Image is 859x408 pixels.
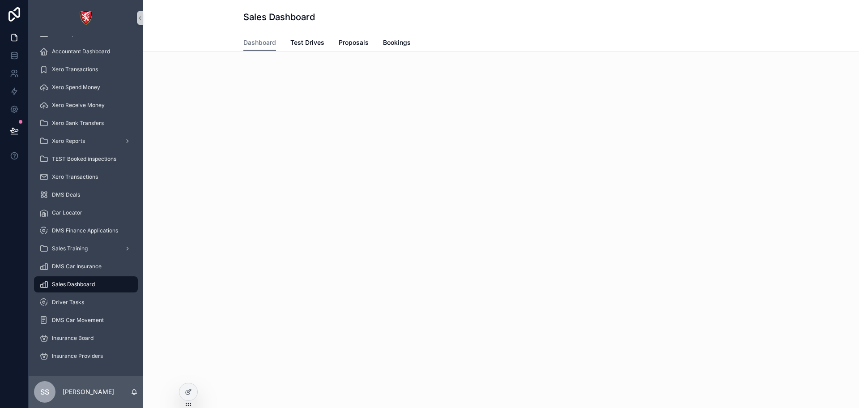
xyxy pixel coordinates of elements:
a: Accountant Dashboard [34,43,138,60]
span: Xero Bank Transfers [52,120,104,127]
span: Xero Spend Money [52,84,100,91]
span: Insurance Providers [52,352,103,360]
span: Proposals [339,38,369,47]
h1: Sales Dashboard [243,11,315,23]
span: Bookings [383,38,411,47]
span: Driver Tasks [52,299,84,306]
span: Xero Transactions [52,173,98,180]
a: DMS Car Insurance [34,258,138,275]
span: Xero Receive Money [52,102,105,109]
a: Xero Transactions [34,169,138,185]
span: Insurance Board [52,335,94,342]
a: DMS Car Movement [34,312,138,328]
a: Xero Bank Transfers [34,115,138,131]
a: Bookings [383,34,411,52]
a: Insurance Board [34,330,138,346]
span: Car Locator [52,209,82,216]
a: Dashboard [243,34,276,52]
a: Test Drives [290,34,324,52]
a: Xero Receive Money [34,97,138,113]
span: DMS Finance Applications [52,227,118,234]
span: DMS Car Insurance [52,263,102,270]
a: Driver Tasks [34,294,138,310]
a: Car Locator [34,205,138,221]
a: TEST Booked inspections [34,151,138,167]
a: Proposals [339,34,369,52]
a: Insurance Providers [34,348,138,364]
span: Accountant Dashboard [52,48,110,55]
span: TEST Booked inspections [52,155,116,163]
a: Xero Reports [34,133,138,149]
p: [PERSON_NAME] [63,387,114,396]
a: Sales Training [34,241,138,257]
img: App logo [79,11,93,25]
span: Sales Dashboard [52,281,95,288]
span: Sales Training [52,245,88,252]
a: DMS Deals [34,187,138,203]
span: Xero Transactions [52,66,98,73]
a: Xero Transactions [34,61,138,77]
a: Xero Spend Money [34,79,138,95]
a: DMS Finance Applications [34,223,138,239]
div: scrollable content [29,36,143,376]
span: Dashboard [243,38,276,47]
span: Test Drives [290,38,324,47]
span: DMS Car Movement [52,317,104,324]
a: Sales Dashboard [34,276,138,292]
span: DMS Deals [52,191,80,198]
span: Xero Reports [52,137,85,145]
span: SS [40,387,49,397]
